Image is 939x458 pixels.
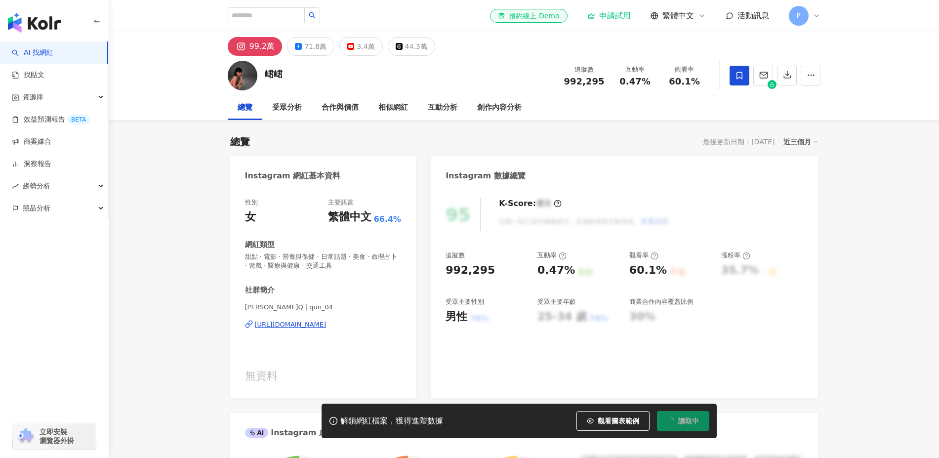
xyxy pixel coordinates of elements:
a: 洞察報告 [12,159,51,169]
div: 創作內容分析 [477,102,522,114]
span: 甜點 · 電影 · 營養與保健 · 日常話題 · 美食 · 命理占卜 · 遊戲 · 醫療與健康 · 交通工具 [245,252,402,270]
a: 申請試用 [587,11,631,21]
div: 互動分析 [428,102,457,114]
span: search [309,12,316,19]
div: 解鎖網紅檔案，獲得進階數據 [340,416,443,426]
span: 趨勢分析 [23,175,50,197]
button: 71.8萬 [287,37,334,56]
div: 峮峮 [265,68,283,80]
button: 觀看圖表範例 [576,411,650,431]
div: 無資料 [245,369,402,384]
div: 最後更新日期：[DATE] [703,138,775,146]
span: 60.1% [669,77,699,86]
span: 992,295 [564,76,605,86]
span: [PERSON_NAME]𝖰 | qun_04 [245,303,402,312]
img: logo [8,13,61,33]
span: rise [12,183,19,190]
div: 44.3萬 [405,40,427,53]
a: [URL][DOMAIN_NAME] [245,320,402,329]
div: 追蹤數 [446,251,465,260]
div: 0.47% [537,263,575,278]
span: 立即安裝 瀏覽器外掛 [40,427,74,445]
span: 0.47% [619,77,650,86]
span: 活動訊息 [737,11,769,20]
div: 追蹤數 [564,65,605,75]
div: 總覽 [238,102,252,114]
div: 社群簡介 [245,285,275,295]
div: 60.1% [629,263,667,278]
div: 觀看率 [666,65,703,75]
span: P [796,10,800,21]
div: 互動率 [537,251,567,260]
a: 找貼文 [12,70,44,80]
div: 71.8萬 [304,40,327,53]
a: 預約線上 Demo [490,9,567,23]
span: 讀取中 [678,417,699,425]
div: 男性 [446,309,467,325]
a: 效益預測報告BETA [12,115,90,125]
div: K-Score : [499,198,562,209]
div: 總覽 [230,135,250,149]
span: 繁體中文 [662,10,694,21]
div: 受眾主要性別 [446,297,484,306]
button: 99.2萬 [228,37,283,56]
div: 觀看率 [629,251,658,260]
div: 漲粉率 [721,251,750,260]
div: 相似網紅 [378,102,408,114]
div: 商業合作內容覆蓋比例 [629,297,694,306]
div: [URL][DOMAIN_NAME] [255,320,327,329]
div: 主要語言 [328,198,354,207]
div: 992,295 [446,263,495,278]
div: 99.2萬 [249,40,275,53]
div: 近三個月 [783,135,818,148]
div: 受眾分析 [272,102,302,114]
a: searchAI 找網紅 [12,48,53,58]
div: 3.4萬 [357,40,374,53]
img: KOL Avatar [228,61,257,90]
div: 預約線上 Demo [498,11,559,21]
div: 網紅類型 [245,240,275,250]
div: 性別 [245,198,258,207]
span: 66.4% [374,214,402,225]
a: 商案媒合 [12,137,51,147]
span: loading [666,416,675,425]
a: chrome extension立即安裝 瀏覽器外掛 [13,423,96,450]
div: 合作與價值 [322,102,359,114]
div: Instagram 網紅基本資料 [245,170,341,181]
button: 讀取中 [657,411,709,431]
span: 觀看圖表範例 [598,417,639,425]
div: 繁體中文 [328,209,371,225]
button: 44.3萬 [388,37,435,56]
span: 資源庫 [23,86,43,108]
span: 競品分析 [23,197,50,219]
div: 女 [245,209,256,225]
div: Instagram 數據總覽 [446,170,526,181]
div: 受眾主要年齡 [537,297,576,306]
img: chrome extension [16,428,35,444]
button: 3.4萬 [339,37,382,56]
div: 互動率 [616,65,654,75]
